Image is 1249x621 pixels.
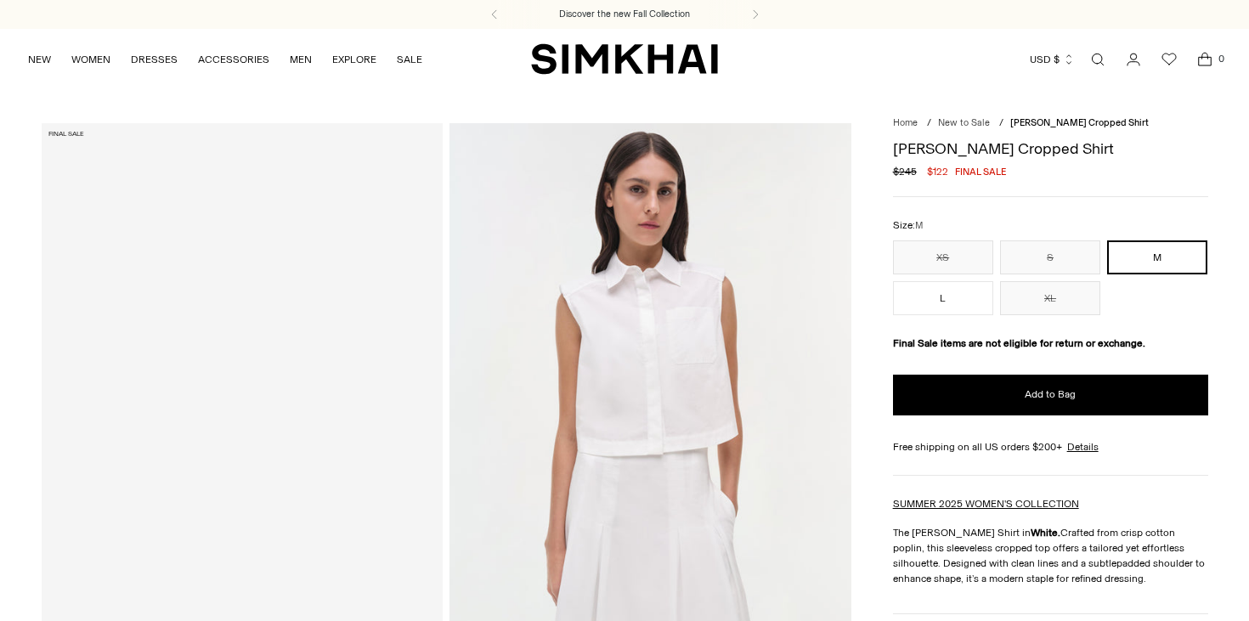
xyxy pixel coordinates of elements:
[198,41,269,78] a: ACCESSORIES
[1067,439,1099,454] a: Details
[1152,42,1186,76] a: Wishlist
[893,240,993,274] button: XS
[531,42,718,76] a: SIMKHAI
[893,141,1208,156] h1: [PERSON_NAME] Cropped Shirt
[893,439,1208,454] div: Free shipping on all US orders $200+
[893,281,993,315] button: L
[999,116,1003,131] div: /
[397,41,422,78] a: SALE
[1010,117,1149,128] span: [PERSON_NAME] Cropped Shirt
[1031,527,1060,539] strong: White.
[893,557,1205,584] span: padded shoulder to enhance shape
[927,116,931,131] div: /
[927,164,948,179] span: $122
[893,525,1208,586] p: The [PERSON_NAME] Shirt in Crafted from crisp cotton poplin, this sleeveless cropped top offers a...
[1107,240,1207,274] button: M
[559,8,690,21] a: Discover the new Fall Collection
[290,41,312,78] a: MEN
[131,41,178,78] a: DRESSES
[1030,41,1075,78] button: USD $
[893,217,923,234] label: Size:
[915,220,923,231] span: M
[1213,51,1229,66] span: 0
[893,498,1079,510] a: SUMMER 2025 WOMEN'S COLLECTION
[1000,281,1100,315] button: XL
[71,41,110,78] a: WOMEN
[332,41,376,78] a: EXPLORE
[1188,42,1222,76] a: Open cart modal
[893,337,1145,349] strong: Final Sale items are not eligible for return or exchange.
[1081,42,1115,76] a: Open search modal
[1000,240,1100,274] button: S
[893,117,918,128] a: Home
[893,375,1208,415] button: Add to Bag
[893,116,1208,131] nav: breadcrumbs
[1025,387,1076,402] span: Add to Bag
[938,117,990,128] a: New to Sale
[893,164,917,179] s: $245
[28,41,51,78] a: NEW
[1116,42,1150,76] a: Go to the account page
